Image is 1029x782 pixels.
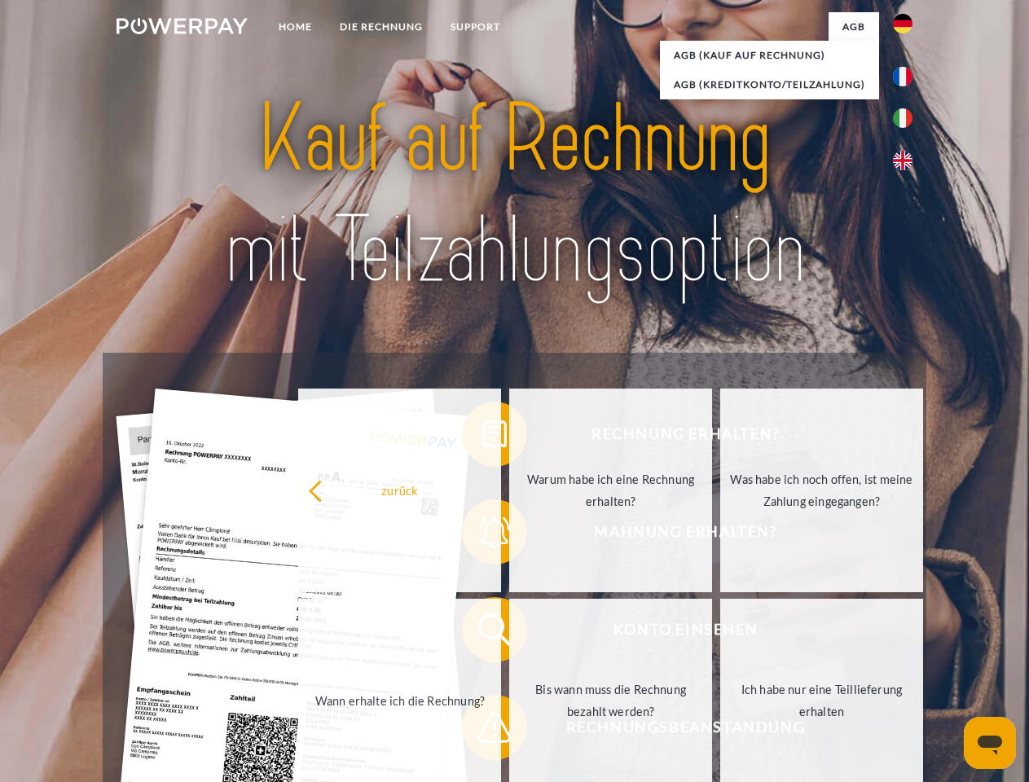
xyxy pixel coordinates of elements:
[730,679,913,723] div: Ich habe nur eine Teillieferung erhalten
[720,389,923,592] a: Was habe ich noch offen, ist meine Zahlung eingegangen?
[660,70,879,99] a: AGB (Kreditkonto/Teilzahlung)
[829,12,879,42] a: agb
[893,67,912,86] img: fr
[519,679,702,723] div: Bis wann muss die Rechnung bezahlt werden?
[308,479,491,501] div: zurück
[326,12,437,42] a: DIE RECHNUNG
[519,468,702,512] div: Warum habe ich eine Rechnung erhalten?
[893,108,912,128] img: it
[660,41,879,70] a: AGB (Kauf auf Rechnung)
[265,12,326,42] a: Home
[156,78,873,312] img: title-powerpay_de.svg
[308,689,491,711] div: Wann erhalte ich die Rechnung?
[893,14,912,33] img: de
[964,717,1016,769] iframe: Schaltfläche zum Öffnen des Messaging-Fensters
[730,468,913,512] div: Was habe ich noch offen, ist meine Zahlung eingegangen?
[437,12,514,42] a: SUPPORT
[893,151,912,170] img: en
[117,18,248,34] img: logo-powerpay-white.svg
